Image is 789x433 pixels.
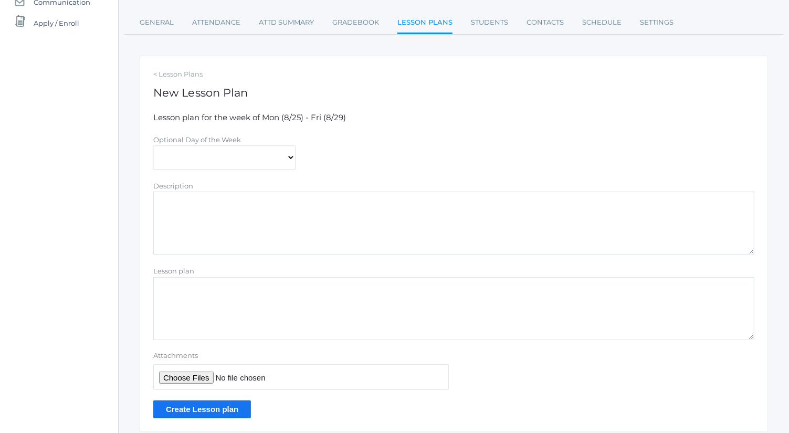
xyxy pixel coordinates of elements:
a: < Lesson Plans [153,69,754,80]
h1: New Lesson Plan [153,87,754,99]
a: Settings [640,12,674,33]
a: Attd Summary [259,12,314,33]
a: Gradebook [332,12,379,33]
label: Optional Day of the Week [153,135,241,144]
a: Students [471,12,508,33]
a: Schedule [582,12,622,33]
input: Create Lesson plan [153,400,251,418]
label: Lesson plan [153,267,194,275]
a: Attendance [192,12,240,33]
span: Lesson plan for the week of Mon (8/25) - Fri (8/29) [153,112,346,122]
a: Contacts [527,12,564,33]
label: Attachments [153,351,449,361]
a: General [140,12,174,33]
span: Apply / Enroll [34,13,79,34]
a: Lesson Plans [397,12,453,35]
label: Description [153,182,193,190]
